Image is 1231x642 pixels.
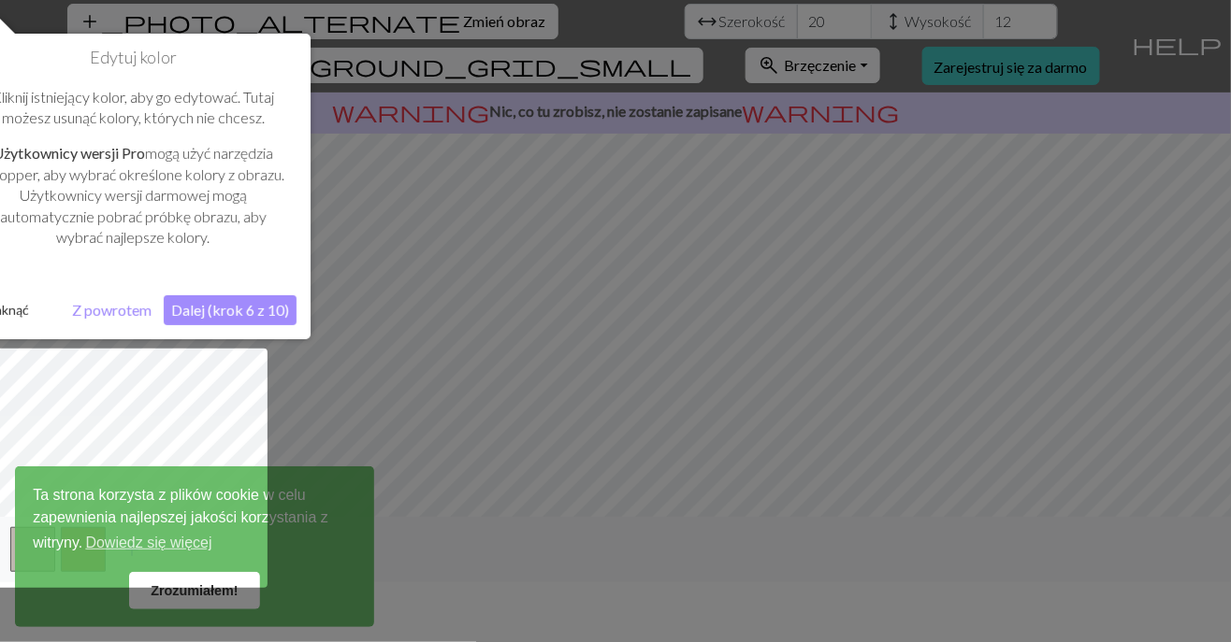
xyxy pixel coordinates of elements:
[65,295,159,325] button: Z powrotem
[164,295,297,325] button: Dalej (krok 6 z 10)
[171,301,289,319] font: Dalej (krok 6 z 10)
[72,301,152,319] font: Z powrotem
[90,47,177,67] font: Edytuj kolor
